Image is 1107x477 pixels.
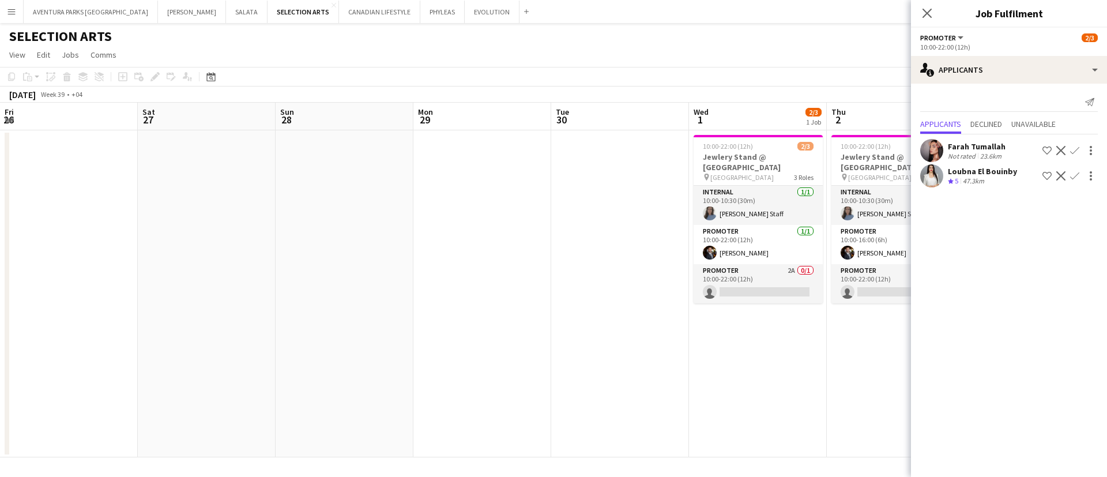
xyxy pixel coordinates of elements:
span: 2/3 [797,142,814,151]
span: [GEOGRAPHIC_DATA] [710,173,774,182]
app-card-role: Promoter0/110:00-22:00 (12h) [831,264,961,303]
span: 26 [3,113,14,126]
div: 10:00-22:00 (12h) [920,43,1098,51]
a: Comms [86,47,121,62]
a: View [5,47,30,62]
span: Promoter [920,33,956,42]
app-job-card: 10:00-22:00 (12h)2/3Jewlery Stand @ [GEOGRAPHIC_DATA] [GEOGRAPHIC_DATA]3 RolesInternal1/110:00-10... [694,135,823,303]
span: Unavailable [1011,120,1056,128]
span: Week 39 [38,90,67,99]
span: Mon [418,107,433,117]
span: 28 [278,113,294,126]
span: 30 [554,113,569,126]
app-card-role: Promoter2A0/110:00-22:00 (12h) [694,264,823,303]
span: [GEOGRAPHIC_DATA] [848,173,912,182]
div: +04 [71,90,82,99]
h1: SELECTION ARTS [9,28,112,45]
span: 5 [955,176,958,185]
span: 3 Roles [794,173,814,182]
button: AVENTURA PARKS [GEOGRAPHIC_DATA] [24,1,158,23]
div: Loubna El Bouinby [948,166,1017,176]
div: Farah Tumallah [948,141,1006,152]
span: 1 [692,113,709,126]
span: Jobs [62,50,79,60]
span: View [9,50,25,60]
app-card-role: Internal1/110:00-10:30 (30m)[PERSON_NAME] Staff [831,186,961,225]
span: 27 [141,113,155,126]
a: Edit [32,47,55,62]
span: Applicants [920,120,961,128]
h3: Jewlery Stand @ [GEOGRAPHIC_DATA] [831,152,961,172]
app-card-role: Promoter1/110:00-16:00 (6h)[PERSON_NAME] [831,225,961,264]
div: Not rated [948,152,978,160]
app-card-role: Internal1/110:00-10:30 (30m)[PERSON_NAME] Staff [694,186,823,225]
span: Tue [556,107,569,117]
app-job-card: 10:00-22:00 (12h)2/3Jewlery Stand @ [GEOGRAPHIC_DATA] [GEOGRAPHIC_DATA]3 RolesInternal1/110:00-10... [831,135,961,303]
span: Wed [694,107,709,117]
h3: Job Fulfilment [911,6,1107,21]
div: 47.3km [961,176,986,186]
span: Edit [37,50,50,60]
h3: Jewlery Stand @ [GEOGRAPHIC_DATA] [694,152,823,172]
span: 10:00-22:00 (12h) [841,142,891,151]
span: 10:00-22:00 (12h) [703,142,753,151]
span: Fri [5,107,14,117]
div: 1 Job [806,118,821,126]
span: 2/3 [1082,33,1098,42]
span: 29 [416,113,433,126]
div: [DATE] [9,89,36,100]
button: SELECTION ARTS [268,1,339,23]
a: Jobs [57,47,84,62]
button: [PERSON_NAME] [158,1,226,23]
span: 2/3 [805,108,822,117]
span: Sat [142,107,155,117]
app-card-role: Promoter1/110:00-22:00 (12h)[PERSON_NAME] [694,225,823,264]
button: PHYLEAS [420,1,465,23]
button: Promoter [920,33,965,42]
span: Thu [831,107,846,117]
button: EVOLUTION [465,1,519,23]
button: SALATA [226,1,268,23]
span: 2 [830,113,846,126]
div: 23.6km [978,152,1004,160]
span: Declined [970,120,1002,128]
span: Sun [280,107,294,117]
button: CANADIAN LIFESTYLE [339,1,420,23]
div: Applicants [911,56,1107,84]
span: Comms [91,50,116,60]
